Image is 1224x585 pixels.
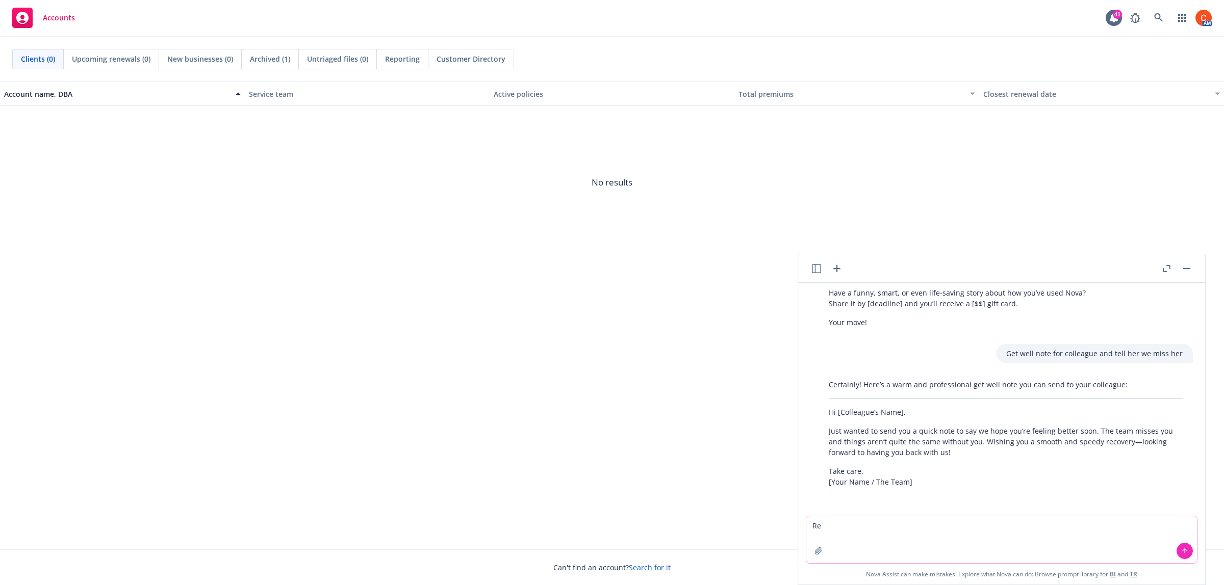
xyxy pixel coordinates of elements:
p: Get well note for colleague and tell her we miss her [1006,348,1183,359]
span: Clients (0) [21,54,55,64]
a: Search for it [629,563,671,572]
p: Just wanted to send you a quick note to say we hope you’re feeling better soon. The team misses y... [829,426,1183,458]
span: New businesses (0) [167,54,233,64]
div: Closest renewal date [983,89,1209,99]
button: Service team [245,82,490,106]
span: Upcoming renewals (0) [72,54,150,64]
p: Hi [Colleague’s Name], [829,407,1183,417]
div: Account name, DBA [4,89,229,99]
textarea: Rem [806,516,1197,563]
a: Search [1149,8,1169,28]
div: Service team [249,89,486,99]
img: photo [1195,10,1212,26]
span: Reporting [385,54,420,64]
div: Total premiums [738,89,964,99]
a: TR [1130,570,1137,578]
a: BI [1110,570,1116,578]
p: Take care, [Your Name / The Team] [829,466,1183,487]
button: Closest renewal date [979,82,1224,106]
div: 41 [1113,10,1122,19]
p: Certainly! Here’s a warm and professional get well note you can send to your colleague: [829,379,1183,390]
button: Total premiums [734,82,979,106]
button: Active policies [490,82,734,106]
span: Nova Assist can make mistakes. Explore what Nova can do: Browse prompt library for and [866,564,1137,584]
span: Archived (1) [250,54,290,64]
a: Switch app [1172,8,1192,28]
div: Active policies [494,89,730,99]
span: Accounts [43,14,75,22]
span: Untriaged files (0) [307,54,368,64]
p: Your move! [829,317,1086,328]
span: Can't find an account? [553,562,671,573]
a: Report a Bug [1125,8,1145,28]
span: Customer Directory [437,54,505,64]
p: Have a funny, smart, or even life-saving story about how you’ve used Nova? Share it by [deadline]... [829,287,1086,309]
a: Accounts [8,4,79,32]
